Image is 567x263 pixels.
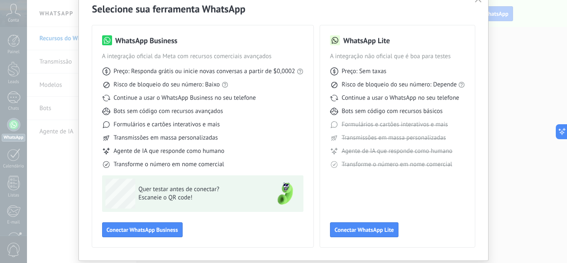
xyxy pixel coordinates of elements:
span: Risco de bloqueio do seu número: Baixo [114,81,220,89]
span: Bots sem código com recursos básicos [342,107,442,116]
img: green-phone.png [270,179,300,209]
button: Conectar WhatsApp Business [102,222,183,237]
span: Preço: Responda grátis ou inicie novas conversas a partir de $0,0002 [114,67,295,76]
button: Conectar WhatsApp Lite [330,222,398,237]
span: Escaneie o QR code! [139,194,260,202]
span: Conectar WhatsApp Lite [335,227,394,233]
span: Transmissões em massa personalizadas [114,134,218,142]
span: Continue a usar o WhatsApp no seu telefone [342,94,459,102]
h2: Selecione sua ferramenta WhatsApp [92,2,475,15]
span: Risco de bloqueio do seu número: Depende [342,81,457,89]
span: Agente de IA que responde como humano [342,147,452,155]
span: Preço: Sem taxas [342,67,386,76]
span: Formulários e cartões interativos e mais [342,120,448,129]
span: Transforme o número em nome comercial [114,160,224,169]
span: A integração oficial da Meta com recursos comerciais avançados [102,52,303,61]
span: Transmissões em massa personalizadas [342,134,446,142]
span: Transforme o número em nome comercial [342,160,452,169]
span: Agente de IA que responde como humano [114,147,225,155]
h3: WhatsApp Business [115,35,178,46]
span: Formulários e cartões interativos e mais [114,120,220,129]
h3: WhatsApp Lite [343,35,390,46]
span: Continue a usar o WhatsApp Business no seu telefone [114,94,256,102]
span: Conectar WhatsApp Business [107,227,178,233]
span: Quer testar antes de conectar? [139,185,260,194]
span: A integração não oficial que é boa para testes [330,52,465,61]
span: Bots sem código com recursos avançados [114,107,223,116]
